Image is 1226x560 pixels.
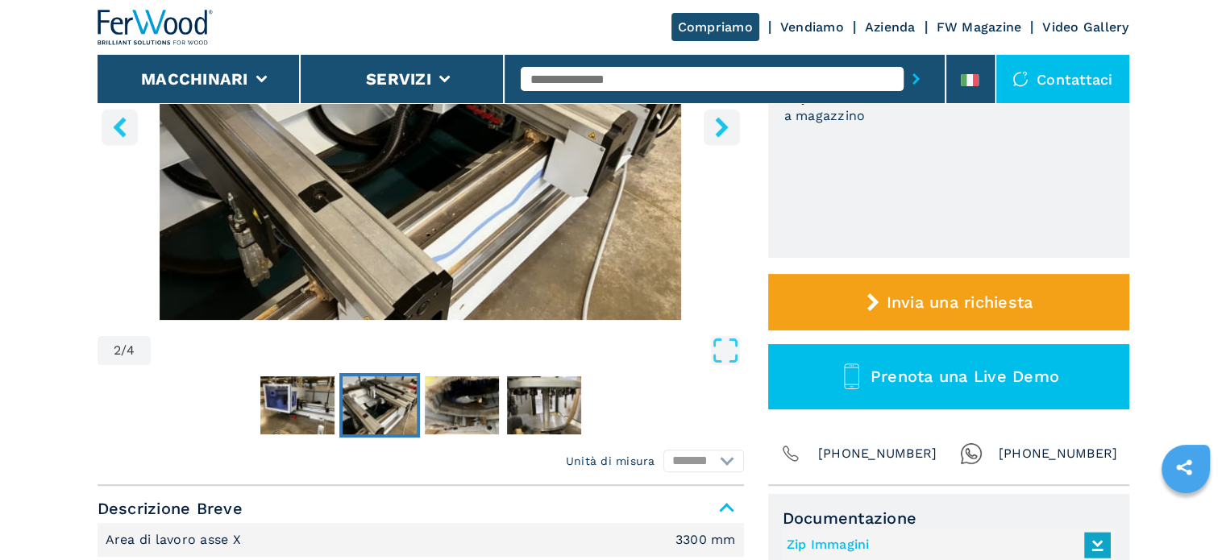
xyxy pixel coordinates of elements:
em: Unità di misura [566,453,655,469]
img: b5b5861e288997cb32cf455967c50008 [343,376,417,434]
span: 4 [127,344,135,357]
img: Phone [779,442,802,465]
button: Open Fullscreen [155,336,739,365]
a: Video Gallery [1042,19,1128,35]
iframe: Chat [1157,487,1214,548]
button: submit-button [904,60,929,97]
button: Invia una richiesta [768,274,1129,330]
span: Documentazione [783,508,1115,528]
span: [PHONE_NUMBER] [999,442,1118,465]
img: ca6fafe58f50c5c84c46df55e1bbca1a [260,376,335,434]
div: Contattaci [996,55,1129,103]
a: FW Magazine [937,19,1022,35]
img: Contattaci [1012,71,1029,87]
span: 2 [114,344,121,357]
em: 3300 mm [675,533,736,546]
span: Descrizione Breve [98,494,744,523]
button: right-button [704,109,740,145]
button: Go to Slide 1 [257,373,338,438]
button: Go to Slide 2 [339,373,420,438]
button: Go to Slide 3 [422,373,502,438]
h3: a magazzino [784,106,866,125]
a: Compriamo [671,13,759,41]
img: 88bb5d6ef1931b456b088325db77d68d [425,376,499,434]
a: Azienda [865,19,916,35]
img: Whatsapp [960,442,983,465]
a: sharethis [1164,447,1204,487]
span: Invia una richiesta [886,292,1033,312]
button: left-button [102,109,138,145]
a: Vendiamo [780,19,844,35]
button: Servizi [366,69,431,89]
a: Zip Immagini [787,532,1103,558]
span: [PHONE_NUMBER] [818,442,937,465]
p: Area di lavoro asse X [106,531,246,549]
span: Prenota una Live Demo [871,367,1059,386]
button: Macchinari [141,69,248,89]
span: / [121,344,127,357]
img: Ferwood [98,10,214,45]
img: b0f1d8a96c603b78a557a99f2fe860c2 [507,376,581,434]
button: Prenota una Live Demo [768,344,1129,409]
button: Go to Slide 4 [504,373,584,438]
nav: Thumbnail Navigation [98,373,744,438]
